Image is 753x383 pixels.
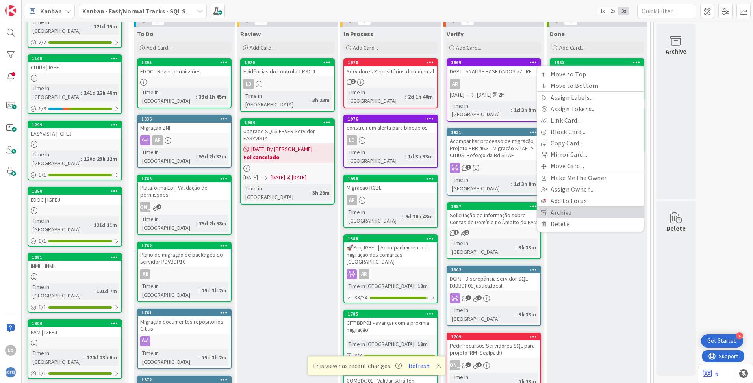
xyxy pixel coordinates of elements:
[343,58,438,108] a: 1970Servidores Repositórios documentalTime in [GEOGRAPHIC_DATA]:2d 1h 40m
[92,221,119,229] div: 121d 11m
[28,253,122,313] a: 1291INML | INMLTime in [GEOGRAPHIC_DATA]:121d 7m1/1
[447,333,540,340] div: 1769
[347,148,405,165] div: Time in [GEOGRAPHIC_DATA]
[447,273,540,291] div: DGPJ - Discrepância servidor SQL - DJDBDP01.justica.local
[138,123,231,133] div: Migração BNI
[477,91,491,99] span: [DATE]
[82,154,119,163] div: 120d 23h 12m
[351,79,356,84] span: 2
[450,306,516,323] div: Time in [GEOGRAPHIC_DATA]
[447,202,541,259] a: 1957Solicitação de Informação sobre Contas de Domínio no Âmbito do PAMTime in [GEOGRAPHIC_DATA]:3...
[243,173,258,182] span: [DATE]
[344,235,437,267] div: 1388🚀Proj IGFEJ | Acompanhamento de migração das comarcas - [GEOGRAPHIC_DATA]
[344,195,437,205] div: AR
[200,353,228,362] div: 75d 3h 2m
[517,243,538,252] div: 3h 33m
[477,362,482,367] span: 1
[28,55,121,73] div: 1195CITIUS | IGFEJ
[701,334,743,348] div: Open Get Started checklist, remaining modules: 4
[241,126,334,143] div: Upgrade SQLS ERVER Servidor EASYVISTA
[198,286,200,295] span: :
[196,92,197,101] span: :
[450,175,511,193] div: Time in [GEOGRAPHIC_DATA]
[138,135,231,145] div: AR
[138,202,231,212] div: [PERSON_NAME]
[138,59,231,76] div: 1895EDOC - Rever permissões
[537,92,644,103] a: Assign Labels...
[138,115,231,133] div: 1836Migração BNI
[28,319,122,379] a: 1300PAM | IGFEJTime in [GEOGRAPHIC_DATA]:120d 23h 6m1/1
[138,309,231,316] div: 1761
[40,6,62,16] span: Kanban
[137,30,154,38] span: To Do
[28,320,121,337] div: 1300PAM | IGFEJ
[32,188,121,194] div: 1290
[359,269,369,279] div: AR
[241,79,334,89] div: LD
[243,184,309,201] div: Time in [GEOGRAPHIC_DATA]
[447,58,541,122] a: 1969DGPJ - ANALISE BASE DADOS aZUREAR[DATE][DATE]2MTime in [GEOGRAPHIC_DATA]:1d 3h 9m
[551,59,644,76] div: 1963Move to TopMove to BottomAssign Labels...Assign Tokens...Link Card...Block Card...Copy Card.....
[28,368,121,378] div: 1/1
[28,236,121,246] div: 1/1
[197,219,228,228] div: 75d 2h 58m
[344,318,437,335] div: CITPBDP01 - avançar com a proxmia migração
[243,91,309,109] div: Time in [GEOGRAPHIC_DATA]
[447,360,540,370] div: [PERSON_NAME]
[198,353,200,362] span: :
[477,295,482,300] span: 2
[140,269,150,279] div: AR
[85,353,119,362] div: 120d 23h 6m
[405,92,406,101] span: :
[81,88,82,97] span: :
[343,234,438,303] a: 1388🚀Proj IGFEJ | Acompanhamento de migração das comarcas - [GEOGRAPHIC_DATA]ARTime in [GEOGRAPHI...
[456,44,481,51] span: Add Card...
[241,119,334,143] div: 1934Upgrade SQLS ERVER Servidor EASYVISTA
[451,130,540,135] div: 1931
[251,145,316,153] span: [DATE] By [PERSON_NAME]...
[517,310,538,319] div: 3h 33m
[39,303,46,311] span: 1 / 1
[28,55,121,62] div: 1195
[447,66,540,76] div: DGPJ - ANALISE BASE DADOS aZURE
[241,59,334,66] div: 1979
[245,60,334,65] div: 1979
[240,30,261,38] span: Review
[147,44,172,51] span: Add Card...
[152,135,163,145] div: AR
[292,173,306,182] div: [DATE]
[537,126,644,138] a: Block Card...
[95,287,119,296] div: 121d 7m
[138,175,231,182] div: 1765
[347,88,405,105] div: Time in [GEOGRAPHIC_DATA]
[241,119,334,126] div: 1934
[309,188,310,197] span: :
[666,223,686,233] div: Delete
[141,310,231,316] div: 1761
[450,360,460,370] div: [PERSON_NAME]
[343,175,438,228] a: 1958MIgracao RCBEARTime in [GEOGRAPHIC_DATA]:5d 20h 43m
[537,195,644,206] a: Add to Focus
[31,216,91,234] div: Time in [GEOGRAPHIC_DATA]
[537,149,644,160] a: Mirror Card...
[447,59,540,66] div: 1969
[141,60,231,65] div: 1895
[447,136,540,160] div: Acompanhar processo de migração Projeto PRR 46.3 - Migração SITAF -> CITIUS: Reforço da Bd SITAF
[240,118,335,205] a: 1934Upgrade SQLS ERVER Servidor EASYVISTA[DATE] By [PERSON_NAME]...Foi cancelado[DATE][DATE][DATE...
[91,221,92,229] span: :
[466,165,471,170] span: 2
[141,176,231,182] div: 1765
[550,30,565,38] span: Done
[243,79,254,89] div: LD
[512,106,538,114] div: 1d 3h 9m
[196,152,197,161] span: :
[447,266,540,291] div: 1962DGPJ - Discrepância servidor SQL - DJDBDP01.justica.local
[415,282,430,290] div: 18m
[156,204,161,209] span: 1
[447,128,541,196] a: 1931Acompanhar processo de migração Projeto PRR 46.3 - Migração SITAF -> CITIUS: Reforço da Bd SI...
[402,212,403,221] span: :
[241,59,334,76] div: 1979Evidências do controlo T.RSC-1
[28,121,121,128] div: 1299
[28,254,121,261] div: 1291
[83,353,85,362] span: :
